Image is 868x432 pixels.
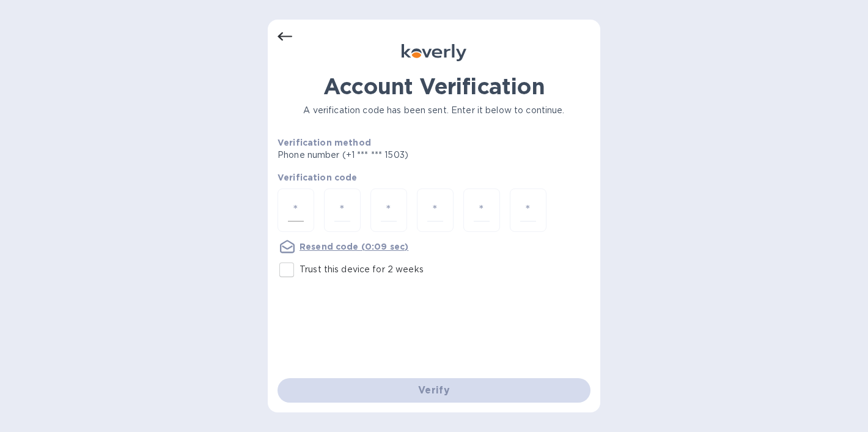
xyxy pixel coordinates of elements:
h1: Account Verification [278,73,590,99]
p: A verification code has been sent. Enter it below to continue. [278,104,590,117]
p: Verification code [278,171,590,184]
p: Trust this device for 2 weeks [300,263,424,276]
p: Phone number (+1 *** *** 1503) [278,149,502,162]
u: Resend code (0:09 sec) [300,242,408,251]
b: Verification method [278,138,371,147]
